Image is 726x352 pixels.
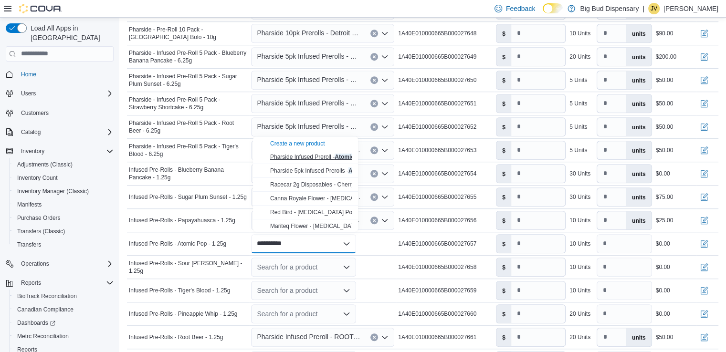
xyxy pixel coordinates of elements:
[656,100,673,107] div: $50.00
[129,240,226,248] span: Infused Pre-Rolls - Atomic Pop - 1.25g
[343,240,350,248] button: Close list of options
[398,170,476,177] span: 1A40E010000665B000027654
[253,219,358,233] button: Mariteq Flower - Gastro Pop (indica)
[343,310,350,318] button: Open list of options
[13,159,114,170] span: Adjustments (Classic)
[13,331,114,342] span: Metrc Reconciliation
[17,258,53,269] button: Operations
[642,3,644,14] p: |
[17,68,114,80] span: Home
[13,331,73,342] a: Metrc Reconciliation
[496,235,511,253] label: $
[17,187,89,195] span: Inventory Manager (Classic)
[17,214,61,222] span: Purchase Orders
[626,165,652,183] label: units
[398,263,476,271] span: 1A40E010000665B000027658
[129,26,247,41] span: Pharside - Pre-Roll 10 Pack - [GEOGRAPHIC_DATA] Bolo - 10g
[626,141,652,159] label: units
[2,125,117,139] button: Catalog
[381,170,389,177] button: Open list of options
[10,171,117,185] button: Inventory Count
[651,3,657,14] span: JV
[17,145,114,157] span: Inventory
[343,287,350,294] button: Open list of options
[569,53,590,61] div: 20 Units
[398,193,476,201] span: 1A40E010000665B000027655
[580,3,639,14] p: Big Bud Dispensary
[270,209,376,216] span: Red Bird - [MEDICAL_DATA] Pop Badder
[13,317,114,329] span: Dashboards
[569,263,590,271] div: 10 Units
[253,206,358,219] button: Red Bird - Gastro Pop Badder
[270,223,391,229] span: Mariteq Flower - [MEDICAL_DATA] Pop (indica)
[21,128,41,136] span: Catalog
[17,161,73,168] span: Adjustments (Classic)
[10,303,117,316] button: Canadian Compliance
[10,225,117,238] button: Transfers (Classic)
[21,260,49,268] span: Operations
[17,277,114,289] span: Reports
[17,241,41,248] span: Transfers
[13,290,114,302] span: BioTrack Reconciliation
[496,94,511,113] label: $
[569,100,587,107] div: 5 Units
[381,30,389,37] button: Open list of options
[13,304,77,315] a: Canadian Compliance
[398,123,476,131] span: 1A40E010000665B000027652
[656,333,673,341] div: $50.00
[19,4,62,13] img: Cova
[569,310,590,318] div: 20 Units
[569,333,590,341] div: 20 Units
[496,305,511,323] label: $
[543,13,543,14] span: Dark Mode
[398,146,476,154] span: 1A40E010000665B000027653
[343,263,350,271] button: Open list of options
[17,145,48,157] button: Inventory
[626,94,652,113] label: units
[648,3,660,14] div: Jonathan Vaughn
[398,333,476,341] span: 1A40E010000665B000027661
[370,53,378,61] button: Clear input
[17,174,58,182] span: Inventory Count
[13,199,45,210] a: Manifests
[656,146,673,154] div: $50.00
[129,193,247,201] span: Infused Pre-Rolls - Sugar Plum Sunset - 1.25g
[270,154,367,160] span: Pharside Infused Preroll -
[17,228,65,235] span: Transfers (Classic)
[656,170,670,177] div: $0.00
[2,276,117,290] button: Reports
[496,258,511,276] label: $
[13,290,81,302] a: BioTrack Reconciliation
[10,185,117,198] button: Inventory Manager (Classic)
[253,150,358,164] button: Pharside Infused Preroll - Atomic Pop
[656,53,676,61] div: $200.00
[10,211,117,225] button: Purchase Orders
[370,333,378,341] button: Clear input
[253,136,358,150] button: Create a new product
[398,310,476,318] span: 1A40E010000665B000027660
[17,306,74,313] span: Canadian Compliance
[626,71,652,89] label: units
[381,53,389,61] button: Open list of options
[496,141,511,159] label: $
[13,212,64,224] a: Purchase Orders
[2,106,117,120] button: Customers
[496,188,511,206] label: $
[381,217,389,224] button: Open list of options
[10,198,117,211] button: Manifests
[626,211,652,229] label: units
[257,331,361,342] span: Pharside Infused Preroll - ROOT BEER
[348,167,380,174] mark: Atomic Pop
[270,140,325,147] div: Create a new product
[398,76,476,84] span: 1A40E010000665B000027650
[257,51,361,62] span: Pharside 5pk Infused Prerolls - Blueberry Banana Pancakes
[17,258,114,269] span: Operations
[257,97,361,109] span: Pharside 5pk Infused Prerolls - Strawberry Shortcake
[370,170,378,177] button: Clear input
[2,145,117,158] button: Inventory
[381,146,389,154] button: Open list of options
[129,96,247,111] span: Pharside - Infused Pre-Roll 5 Pack - Strawberry Shortcake - 6.25g
[13,159,76,170] a: Adjustments (Classic)
[506,4,535,13] span: Feedback
[381,76,389,84] button: Open list of options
